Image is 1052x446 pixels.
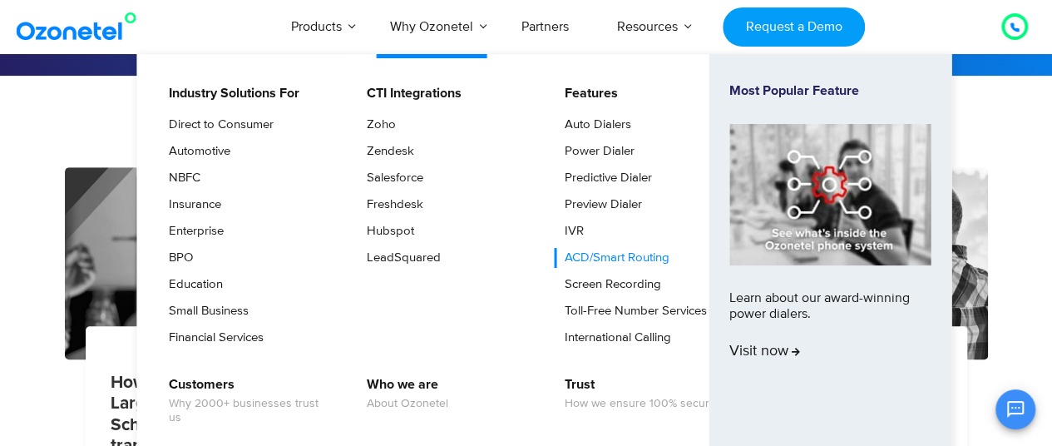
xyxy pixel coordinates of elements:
[554,275,664,295] a: Screen Recording
[565,397,721,411] span: How we ensure 100% security
[356,115,398,135] a: Zoho
[554,221,586,241] a: IVR
[367,397,448,411] span: About Ozonetel
[729,124,931,265] img: phone-system-min.jpg
[356,141,417,161] a: Zendesk
[158,328,266,348] a: Financial Services
[554,115,634,135] a: Auto Dialers
[158,301,251,321] a: Small Business
[356,248,443,268] a: LeadSquared
[158,374,335,428] a: CustomersWhy 2000+ businesses trust us
[158,195,224,215] a: Insurance
[729,83,931,441] a: Most Popular FeatureLearn about our award-winning power dialers.Visit now
[158,168,203,188] a: NBFC
[356,195,426,215] a: Freshdesk
[729,343,800,361] span: Visit now
[554,168,654,188] a: Predictive Dialer
[356,374,451,414] a: Who we areAbout Ozonetel
[554,248,672,268] a: ACD/Smart Routing
[995,389,1035,429] button: Open chat
[158,115,276,135] a: Direct to Consumer
[356,83,464,104] a: CTI Integrations
[356,168,426,188] a: Salesforce
[554,374,724,414] a: TrustHow we ensure 100% security
[723,7,865,47] a: Request a Demo
[158,275,225,295] a: Education
[356,221,417,241] a: Hubspot
[554,141,637,161] a: Power Dialer
[158,248,195,268] a: BPO
[158,83,302,104] a: Industry Solutions For
[554,328,674,348] a: International Calling
[554,301,709,321] a: Toll-Free Number Services
[169,397,333,425] span: Why 2000+ businesses trust us
[158,141,233,161] a: Automotive
[554,195,645,215] a: Preview Dialer
[158,221,226,241] a: Enterprise
[554,83,620,104] a: Features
